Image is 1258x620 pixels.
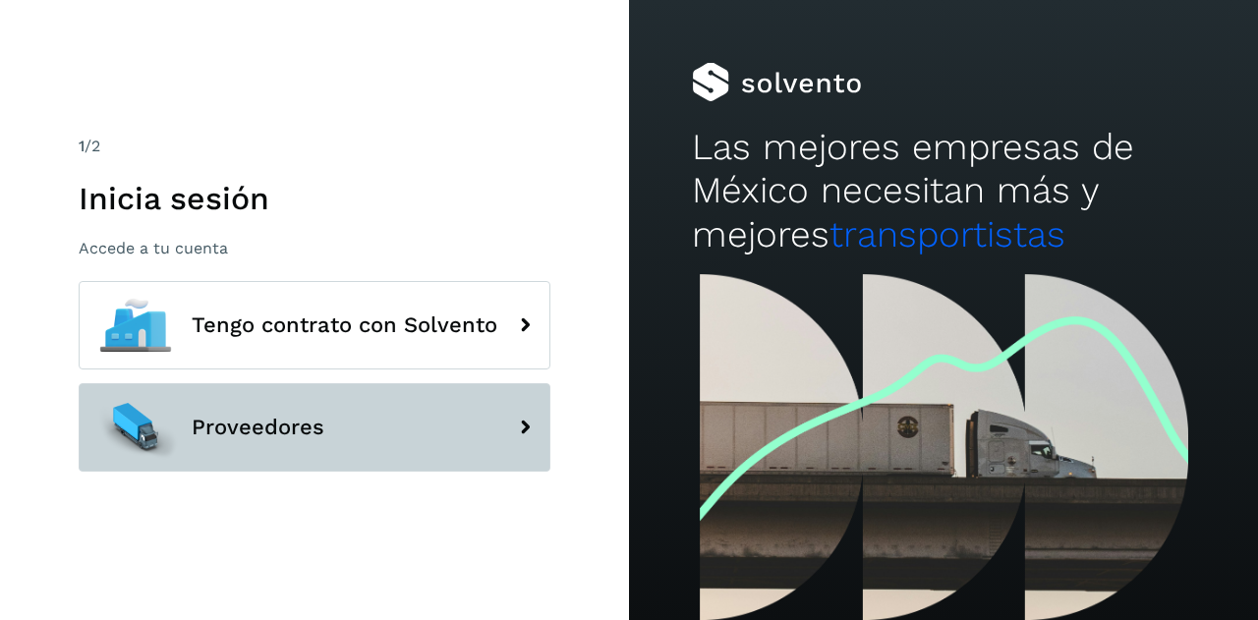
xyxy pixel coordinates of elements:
[79,383,550,472] button: Proveedores
[79,137,85,155] span: 1
[192,416,324,439] span: Proveedores
[79,135,550,158] div: /2
[79,281,550,369] button: Tengo contrato con Solvento
[192,313,497,337] span: Tengo contrato con Solvento
[829,213,1065,255] span: transportistas
[79,239,550,257] p: Accede a tu cuenta
[692,126,1195,256] h2: Las mejores empresas de México necesitan más y mejores
[79,180,550,217] h1: Inicia sesión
